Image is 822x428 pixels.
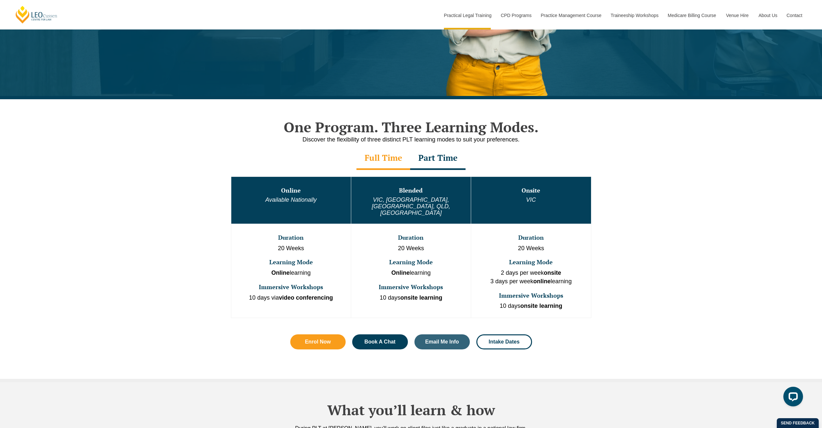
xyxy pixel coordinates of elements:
[472,234,590,241] h3: Duration
[472,292,590,299] h3: Immersive Workshops
[414,334,470,349] a: Email Me Info
[271,270,290,276] strong: Online
[232,244,350,253] p: 20 Weeks
[352,334,408,349] a: Book A Chat
[520,303,562,309] strong: onsite learning
[496,1,536,29] a: CPD Programs
[15,5,58,24] a: [PERSON_NAME] Centre for Law
[352,269,470,277] p: learning
[472,244,590,253] p: 20 Weeks
[224,119,598,135] h2: One Program. Three Learning Modes.
[224,136,598,144] p: Discover the flexibility of three distinct PLT learning modes to suit your preferences.
[232,259,350,266] h3: Learning Mode
[265,196,317,203] em: Available Nationally
[782,1,807,29] a: Contact
[352,259,470,266] h3: Learning Mode
[489,339,520,344] span: Intake Dates
[352,244,470,253] p: 20 Weeks
[232,294,350,302] p: 10 days via
[232,187,350,194] h3: Online
[536,1,606,29] a: Practice Management Course
[224,402,598,418] h2: What you’ll learn & how
[778,384,806,412] iframe: LiveChat chat widget
[356,147,410,170] div: Full Time
[352,294,470,302] p: 10 days
[232,269,350,277] p: learning
[410,147,466,170] div: Part Time
[754,1,782,29] a: About Us
[425,339,459,344] span: Email Me Info
[526,196,536,203] em: VIC
[533,278,551,285] strong: online
[544,270,561,276] strong: onsite
[372,196,450,216] em: VIC, [GEOGRAPHIC_DATA], [GEOGRAPHIC_DATA], QLD, [GEOGRAPHIC_DATA]
[663,1,721,29] a: Medicare Billing Course
[472,269,590,286] p: 2 days per week 3 days per week learning
[476,334,532,349] a: Intake Dates
[472,187,590,194] h3: Onsite
[721,1,754,29] a: Venue Hire
[472,259,590,266] h3: Learning Mode
[400,294,442,301] strong: onsite learning
[364,339,395,344] span: Book A Chat
[290,334,346,349] a: Enrol Now
[352,187,470,194] h3: Blended
[472,302,590,310] p: 10 days
[391,270,410,276] strong: Online
[232,234,350,241] h3: Duration
[279,294,333,301] strong: video conferencing
[232,284,350,290] h3: Immersive Workshops
[352,284,470,290] h3: Immersive Workshops
[606,1,663,29] a: Traineeship Workshops
[305,339,331,344] span: Enrol Now
[439,1,496,29] a: Practical Legal Training
[352,234,470,241] h3: Duration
